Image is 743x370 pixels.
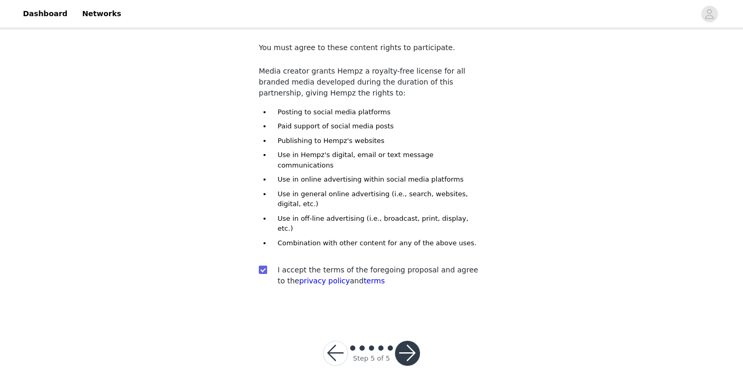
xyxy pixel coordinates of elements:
[17,2,74,26] a: Dashboard
[259,42,484,53] p: You must agree to these content rights to participate.
[259,66,484,99] p: Media creator grants Hempz a royalty-free license for all branded media developed during the dura...
[271,107,484,117] li: Posting to social media platforms
[278,266,478,285] span: I accept the terms of the foregoing proposal and agree to the and
[271,189,484,209] li: Use in general online advertising (i.e., search, websites, digital, etc.)
[271,238,484,248] li: Combination with other content for any of the above uses.
[704,6,714,22] div: avatar
[271,174,484,185] li: Use in online advertising within social media platforms
[271,136,484,146] li: Publishing to Hempz's websites
[271,150,484,170] li: Use in Hempz's digital, email or text message communications
[299,277,350,285] a: privacy policy
[76,2,127,26] a: Networks
[271,121,484,132] li: Paid support of social media posts
[353,353,390,364] div: Step 5 of 5
[271,213,484,234] li: Use in off-line advertising (i.e., broadcast, print, display, etc.)
[364,277,385,285] a: terms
